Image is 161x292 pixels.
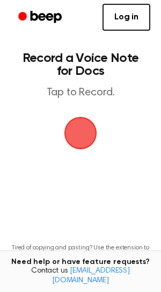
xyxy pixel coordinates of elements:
p: Tap to Record. [19,86,142,100]
p: Tired of copying and pasting? Use the extension to automatically insert your recordings. [9,244,152,260]
h1: Record a Voice Note for Docs [19,52,142,78]
span: Contact us [6,267,155,286]
a: Log in [103,4,150,31]
img: Beep Logo [64,117,97,149]
a: [EMAIL_ADDRESS][DOMAIN_NAME] [52,267,130,284]
a: Beep [11,7,71,28]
